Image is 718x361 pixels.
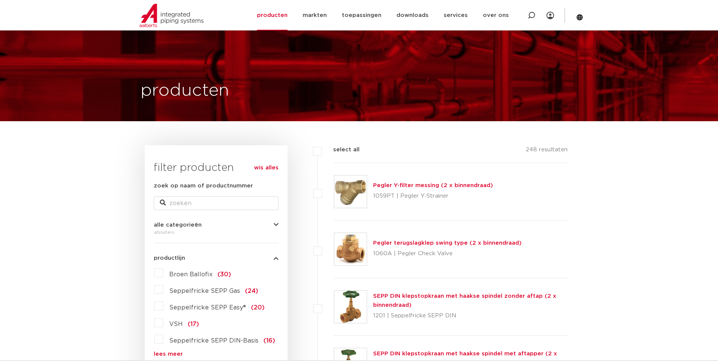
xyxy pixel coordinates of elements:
[169,338,259,344] span: Seppelfricke SEPP DIN-Basis
[154,255,185,261] span: productlijn
[169,305,246,311] span: Seppelfricke SEPP Easy®
[154,160,279,175] h3: filter producten
[154,255,279,261] button: productlijn
[334,175,367,208] img: Thumbnail for Pegler Y-filter messing (2 x binnendraad)
[169,271,213,277] span: Broen Ballofix
[373,183,493,188] a: Pegler Y-filter messing (2 x binnendraad)
[373,240,522,246] a: Pegler terugslagklep swing type (2 x binnendraad)
[141,79,229,103] h1: producten
[154,222,279,228] button: alle categorieën
[373,293,556,308] a: SEPP DIN klepstopkraan met haakse spindel zonder aftap (2 x binnendraad)
[154,196,279,210] input: zoeken
[263,338,275,344] span: (16)
[322,145,360,154] label: select all
[245,288,258,294] span: (24)
[334,291,367,323] img: Thumbnail for SEPP DIN klepstopkraan met haakse spindel zonder aftap (2 x binnendraad)
[169,288,240,294] span: Seppelfricke SEPP Gas
[154,228,279,237] div: afsluiters
[373,190,493,202] p: 1059PT | Pegler Y-Strainer
[254,163,279,172] a: wis alles
[217,271,231,277] span: (30)
[154,222,202,228] span: alle categorieën
[188,321,199,327] span: (17)
[154,351,279,357] a: lees meer
[373,310,568,322] p: 1201 | Seppelfricke SEPP DIN
[169,321,183,327] span: VSH
[334,233,367,265] img: Thumbnail for Pegler terugslagklep swing type (2 x binnendraad)
[251,305,265,311] span: (20)
[373,248,522,260] p: 1060A | Pegler Check Valve
[154,181,253,190] label: zoek op naam of productnummer
[526,145,568,157] p: 248 resultaten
